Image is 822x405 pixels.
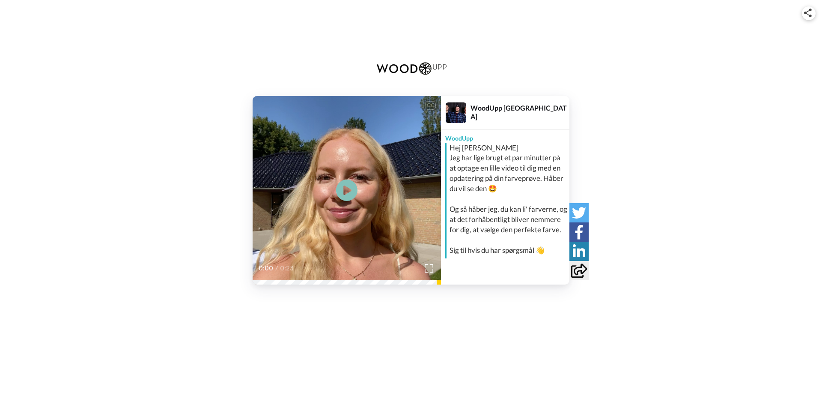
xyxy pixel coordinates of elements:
span: 0:23 [280,263,295,273]
img: WoodUpp logo [371,54,452,83]
div: WoodUpp [GEOGRAPHIC_DATA] [471,104,569,120]
img: Profile Image [446,102,466,123]
img: Full screen [425,264,433,273]
span: / [275,263,278,273]
img: ic_share.svg [804,9,812,17]
span: 0:00 [259,263,274,273]
div: WoodUpp [441,130,569,143]
div: CC [425,101,436,110]
div: Hej [PERSON_NAME] Jeg har lige brugt et par minutter på at optage en lille video til dig med en o... [450,143,567,256]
